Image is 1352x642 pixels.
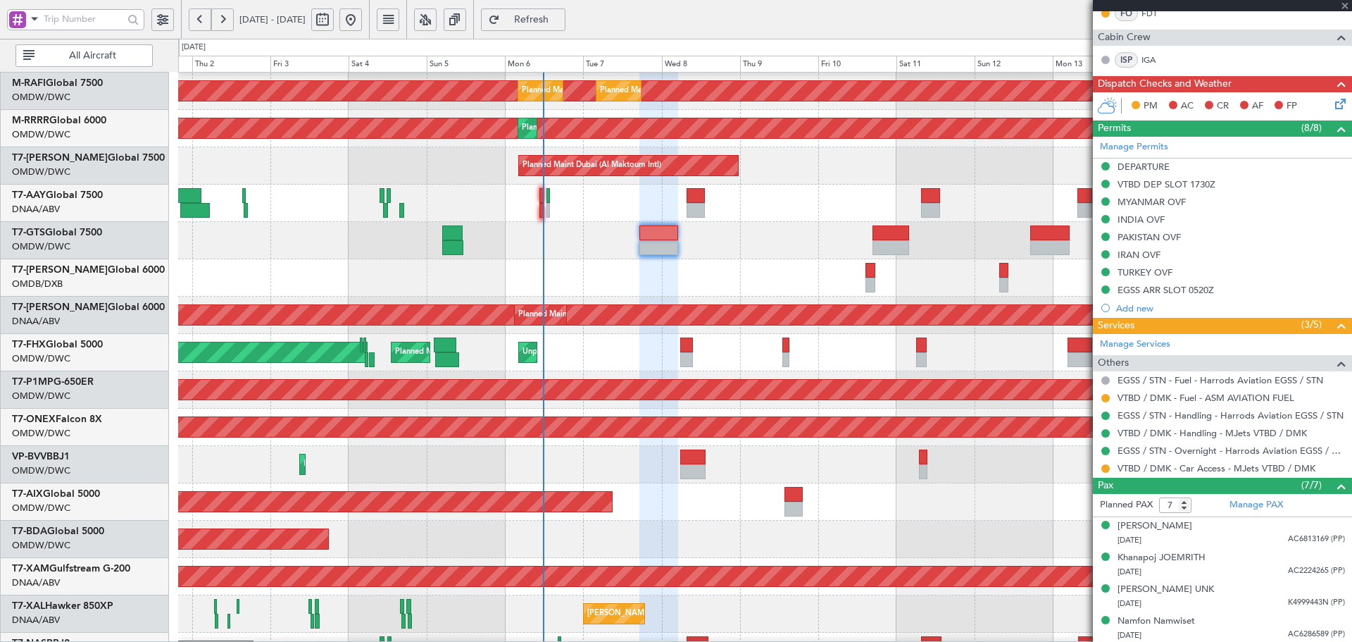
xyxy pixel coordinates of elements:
span: Cabin Crew [1098,30,1151,46]
span: T7-ONEX [12,414,56,424]
div: Khanapoj JOEMRITH [1118,551,1206,565]
span: T7-P1MP [12,377,54,387]
a: OMDW/DWC [12,502,70,514]
a: T7-[PERSON_NAME]Global 7500 [12,153,165,163]
div: Mon 6 [505,56,583,73]
a: EGSS / STN - Fuel - Harrods Aviation EGSS / STN [1118,374,1323,386]
span: AF [1252,99,1263,113]
div: DEPARTURE [1118,161,1170,173]
a: OMDW/DWC [12,390,70,402]
span: T7-GTS [12,228,45,237]
a: T7-GTSGlobal 7500 [12,228,102,237]
a: T7-[PERSON_NAME]Global 6000 [12,302,165,312]
div: Wed 8 [662,56,740,73]
a: EGSS / STN - Overnight - Harrods Aviation EGSS / STN [1118,445,1345,457]
a: OMDW/DWC [12,539,70,552]
button: Refresh [481,8,565,31]
div: Unplanned Maint [GEOGRAPHIC_DATA] (Al Maktoum Intl) [522,342,731,363]
span: T7-AAY [12,190,46,200]
div: Fri 3 [270,56,349,73]
span: PM [1144,99,1158,113]
a: DNAA/ABV [12,203,60,216]
div: PAKISTAN OVF [1118,231,1181,243]
span: Dispatch Checks and Weather [1098,76,1232,92]
div: Planned Maint Dubai (Al Maktoum Intl) [303,454,442,475]
a: Manage Services [1100,338,1170,352]
div: Sun 5 [427,56,505,73]
button: All Aircraft [15,44,153,67]
a: OMDW/DWC [12,352,70,365]
a: Manage PAX [1229,498,1283,512]
div: [PERSON_NAME] [1118,519,1192,533]
span: Services [1098,318,1134,334]
span: Pax [1098,478,1113,494]
a: T7-[PERSON_NAME]Global 6000 [12,265,165,275]
span: T7-AIX [12,489,43,499]
span: T7-[PERSON_NAME] [12,153,108,163]
div: Tue 7 [583,56,661,73]
div: [DATE] [182,42,206,54]
label: Planned PAX [1100,498,1153,512]
span: (8/8) [1301,121,1322,135]
a: OMDW/DWC [12,91,70,104]
a: Manage Permits [1100,140,1168,154]
span: VP-BVV [12,452,46,462]
span: Refresh [503,15,561,25]
span: T7-[PERSON_NAME] [12,265,108,275]
div: [PERSON_NAME] ([PERSON_NAME] Intl) [587,603,735,624]
div: VTBD DEP SLOT 1730Z [1118,178,1215,190]
span: (3/5) [1301,317,1322,332]
span: M-RAFI [12,78,46,88]
div: Namfon Namwiset [1118,615,1195,629]
a: OMDW/DWC [12,128,70,141]
span: (7/7) [1301,478,1322,493]
a: IGA [1141,54,1173,66]
a: T7-XALHawker 850XP [12,601,113,611]
a: T7-P1MPG-650ER [12,377,94,387]
div: Thu 2 [192,56,270,73]
a: OMDW/DWC [12,240,70,253]
span: [DATE] [1118,535,1141,545]
a: T7-AAYGlobal 7500 [12,190,103,200]
a: T7-AIXGlobal 5000 [12,489,100,499]
a: OMDW/DWC [12,166,70,178]
div: Sun 12 [975,56,1053,73]
div: ISP [1115,52,1138,68]
input: Trip Number [44,8,123,30]
a: T7-FHXGlobal 5000 [12,340,103,350]
div: Planned Maint Dubai (Al Maktoum Intl) [600,80,739,101]
a: VTBD / DMK - Handling - MJets VTBD / DMK [1118,427,1307,439]
div: Sat 11 [896,56,975,73]
span: [DATE] [1118,598,1141,609]
span: T7-XAL [12,601,45,611]
div: Planned Maint Dubai (Al Maktoum Intl) [518,304,657,326]
a: T7-XAMGulfstream G-200 [12,564,130,574]
div: Planned Maint Dubai (Al Maktoum Intl) [522,155,661,176]
span: K4999443N (PP) [1288,597,1345,609]
span: T7-BDA [12,526,47,536]
span: T7-[PERSON_NAME] [12,302,108,312]
span: AC2224265 (PP) [1288,565,1345,577]
div: INDIA OVF [1118,214,1165,226]
a: EGSS / STN - Handling - Harrods Aviation EGSS / STN [1118,409,1344,421]
div: FO [1115,6,1138,21]
a: T7-ONEXFalcon 8X [12,414,102,424]
div: Planned Maint Dubai (Al Maktoum Intl) [522,118,661,139]
span: CR [1217,99,1229,113]
div: [PERSON_NAME] UNK [1118,583,1214,597]
div: MYANMAR OVF [1118,196,1186,208]
div: TURKEY OVF [1118,266,1172,278]
div: EGSS ARR SLOT 0520Z [1118,284,1214,296]
span: T7-XAM [12,564,49,574]
a: DNAA/ABV [12,315,60,328]
div: IRAN OVF [1118,249,1160,261]
div: Sat 4 [349,56,427,73]
span: AC [1181,99,1194,113]
span: [DATE] [1118,567,1141,577]
a: VTBD / DMK - Car Access - MJets VTBD / DMK [1118,462,1315,474]
a: OMDB/DXB [12,278,63,290]
span: T7-FHX [12,340,46,350]
a: M-RAFIGlobal 7500 [12,78,103,88]
span: [DATE] [1118,630,1141,641]
div: Thu 9 [740,56,818,73]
